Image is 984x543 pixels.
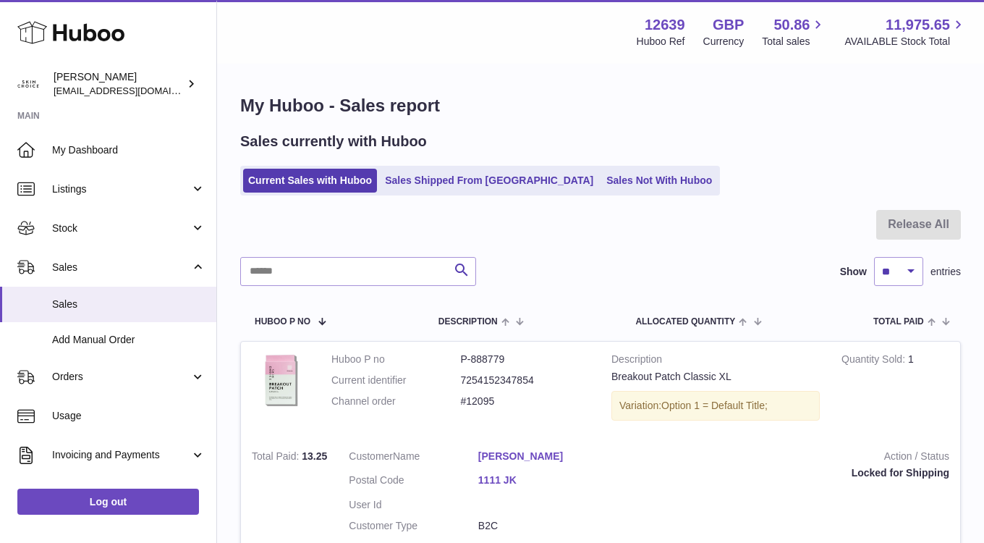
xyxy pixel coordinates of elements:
a: Sales Shipped From [GEOGRAPHIC_DATA] [380,169,598,193]
span: 13.25 [302,450,327,462]
a: Current Sales with Huboo [243,169,377,193]
td: 1 [831,342,960,439]
dt: Current identifier [331,374,461,387]
span: Listings [52,182,190,196]
strong: Quantity Sold [841,353,908,369]
a: Log out [17,489,199,515]
div: Variation: [611,391,820,421]
span: 11,975.65 [886,15,950,35]
span: Customer [349,450,393,462]
a: 50.86 Total sales [762,15,826,49]
span: Huboo P no [255,317,310,327]
strong: Action / Status [629,450,949,467]
span: Total sales [762,35,826,49]
dt: User Id [349,498,478,512]
a: 1111 JK [478,473,608,487]
strong: Description [611,353,820,370]
div: Breakout Patch Classic XL [611,370,820,384]
dt: Postal Code [349,473,478,491]
span: My Dashboard [52,143,205,157]
dt: Channel order [331,395,461,408]
h2: Sales currently with Huboo [240,132,427,151]
span: 50.86 [773,15,810,35]
span: ALLOCATED Quantity [635,317,735,327]
span: Usage [52,409,205,423]
span: Orders [52,370,190,384]
span: Sales [52,298,205,311]
span: Description [438,317,498,327]
div: Locked for Shipping [629,466,949,480]
a: Sales Not With Huboo [601,169,717,193]
span: Add Manual Order [52,333,205,347]
a: 11,975.65 AVAILABLE Stock Total [844,15,967,49]
span: Sales [52,261,190,274]
div: Currency [703,35,745,49]
label: Show [840,265,867,279]
strong: Total Paid [252,450,302,466]
span: Total paid [873,317,924,327]
dt: Customer Type [349,519,478,533]
dd: 7254152347854 [461,374,590,387]
dd: B2C [478,519,608,533]
dt: Name [349,450,478,467]
dd: #12095 [461,395,590,408]
dt: Huboo P no [331,353,461,366]
span: [EMAIL_ADDRESS][DOMAIN_NAME] [54,85,213,96]
dd: P-888779 [461,353,590,366]
img: 126391698402450.jpg [252,353,310,411]
a: [PERSON_NAME] [478,450,608,463]
div: [PERSON_NAME] [54,70,184,98]
span: entries [930,265,961,279]
span: Invoicing and Payments [52,448,190,462]
span: Stock [52,222,190,235]
div: Huboo Ref [637,35,685,49]
img: admin@skinchoice.com [17,73,39,95]
span: Option 1 = Default Title; [661,400,768,411]
strong: 12639 [645,15,685,35]
h1: My Huboo - Sales report [240,94,961,117]
span: AVAILABLE Stock Total [844,35,967,49]
strong: GBP [713,15,744,35]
